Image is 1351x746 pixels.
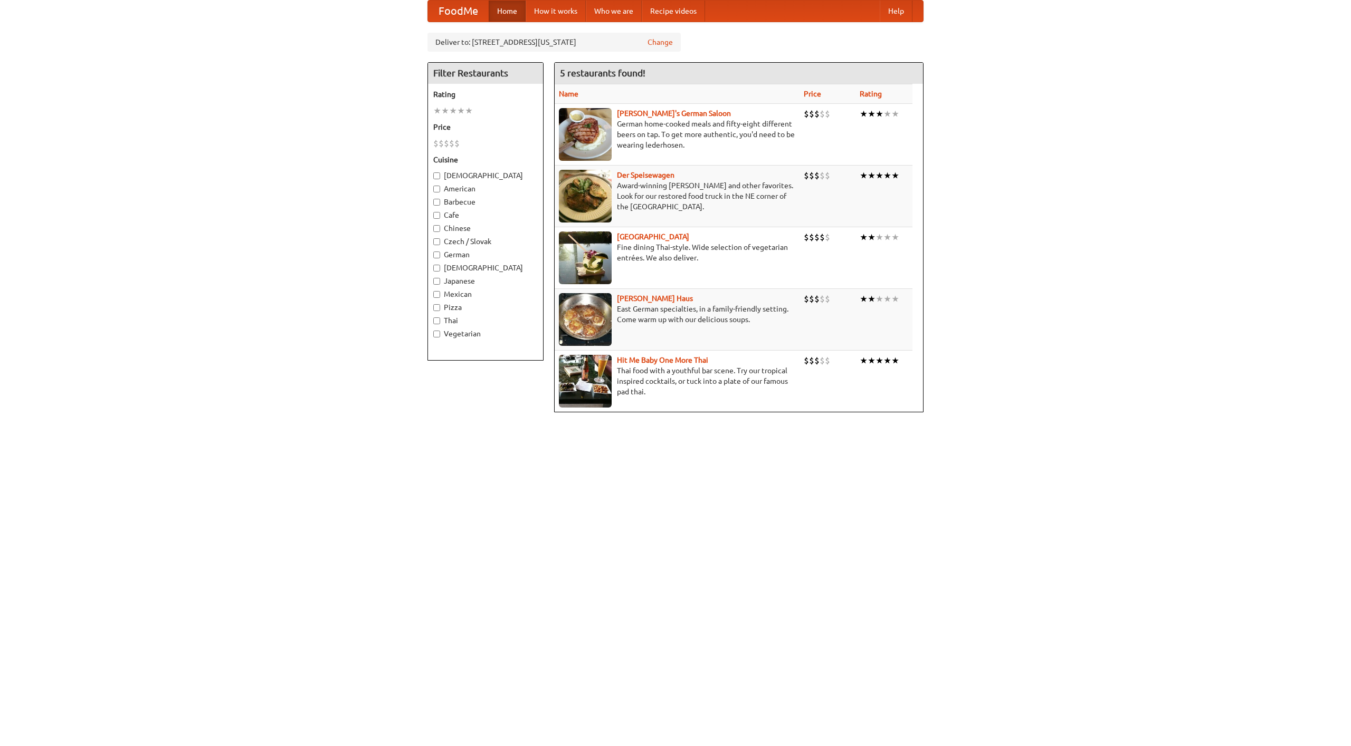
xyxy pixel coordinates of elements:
li: $ [804,108,809,120]
li: ★ [876,293,883,305]
li: ★ [860,170,868,181]
div: Deliver to: [STREET_ADDRESS][US_STATE] [427,33,681,52]
input: German [433,251,440,258]
input: American [433,186,440,192]
a: Change [648,37,673,47]
input: Barbecue [433,199,440,206]
label: Mexican [433,289,538,299]
li: $ [814,355,820,366]
p: German home-cooked meals and fifty-eight different beers on tap. To get more authentic, you'd nee... [559,119,795,150]
h4: Filter Restaurants [428,63,543,84]
li: $ [814,293,820,305]
p: Fine dining Thai-style. Wide selection of vegetarian entrées. We also deliver. [559,242,795,263]
li: ★ [891,170,899,181]
li: $ [804,170,809,181]
a: Help [880,1,912,22]
img: esthers.jpg [559,108,612,161]
label: [DEMOGRAPHIC_DATA] [433,263,538,273]
li: ★ [876,170,883,181]
li: $ [809,108,814,120]
label: Pizza [433,302,538,313]
li: $ [809,293,814,305]
li: ★ [883,355,891,366]
li: ★ [868,355,876,366]
b: Hit Me Baby One More Thai [617,356,708,364]
li: ★ [860,293,868,305]
input: Chinese [433,225,440,232]
li: ★ [883,231,891,243]
p: East German specialties, in a family-friendly setting. Come warm up with our delicious soups. [559,304,795,325]
li: $ [820,170,825,181]
a: Rating [860,90,882,98]
label: Chinese [433,223,538,234]
img: satay.jpg [559,231,612,284]
li: ★ [441,105,449,117]
li: $ [820,293,825,305]
li: ★ [860,231,868,243]
li: ★ [860,108,868,120]
ng-pluralize: 5 restaurants found! [560,68,645,78]
li: ★ [876,231,883,243]
a: Price [804,90,821,98]
img: babythai.jpg [559,355,612,408]
a: Name [559,90,578,98]
input: Pizza [433,304,440,311]
label: German [433,249,538,260]
li: ★ [883,170,891,181]
input: Vegetarian [433,331,440,337]
li: ★ [876,108,883,120]
label: Thai [433,315,538,326]
li: ★ [860,355,868,366]
li: ★ [891,355,899,366]
li: $ [809,355,814,366]
li: ★ [868,170,876,181]
li: $ [814,108,820,120]
li: $ [820,355,825,366]
a: Recipe videos [642,1,705,22]
li: $ [809,231,814,243]
li: $ [809,170,814,181]
li: ★ [868,293,876,305]
li: ★ [868,231,876,243]
a: How it works [526,1,586,22]
li: ★ [891,293,899,305]
label: Barbecue [433,197,538,207]
label: Czech / Slovak [433,236,538,247]
li: ★ [457,105,465,117]
h5: Cuisine [433,154,538,165]
input: Mexican [433,291,440,298]
label: Cafe [433,210,538,220]
b: [GEOGRAPHIC_DATA] [617,232,689,241]
h5: Price [433,122,538,132]
input: Thai [433,317,440,324]
li: $ [820,231,825,243]
li: ★ [883,108,891,120]
label: [DEMOGRAPHIC_DATA] [433,170,538,181]
label: American [433,183,538,194]
li: $ [454,138,460,149]
p: Thai food with a youthful bar scene. Try our tropical inspired cocktails, or tuck into a plate of... [559,365,795,397]
li: $ [433,138,439,149]
li: $ [825,231,830,243]
a: Who we are [586,1,642,22]
li: $ [804,231,809,243]
li: ★ [891,231,899,243]
li: $ [814,231,820,243]
li: ★ [449,105,457,117]
li: $ [439,138,444,149]
li: $ [804,293,809,305]
a: Home [489,1,526,22]
a: FoodMe [428,1,489,22]
p: Award-winning [PERSON_NAME] and other favorites. Look for our restored food truck in the NE corne... [559,180,795,212]
li: $ [825,293,830,305]
h5: Rating [433,89,538,100]
li: ★ [868,108,876,120]
a: [PERSON_NAME] Haus [617,294,693,303]
li: ★ [433,105,441,117]
img: kohlhaus.jpg [559,293,612,346]
li: $ [825,170,830,181]
a: Der Speisewagen [617,171,674,179]
label: Japanese [433,276,538,286]
b: [PERSON_NAME]'s German Saloon [617,109,731,118]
